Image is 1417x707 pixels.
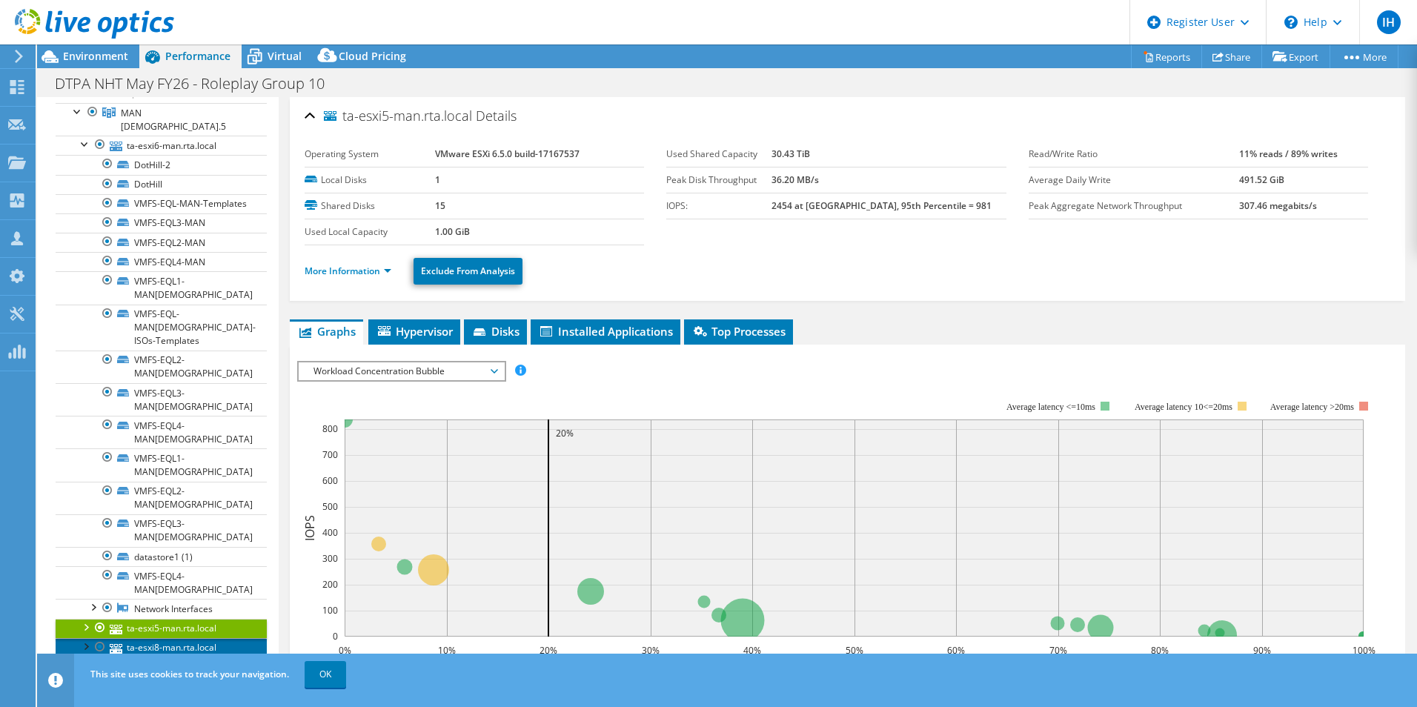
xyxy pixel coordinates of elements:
[438,644,456,657] text: 10%
[56,619,267,638] a: ta-esxi5-man.rta.local
[1377,10,1401,34] span: IH
[666,173,771,187] label: Peak Disk Throughput
[322,500,338,513] text: 500
[324,109,472,124] span: ta-esxi5-man.rta.local
[414,258,522,285] a: Exclude From Analysis
[305,265,391,277] a: More Information
[846,644,863,657] text: 50%
[1239,147,1338,160] b: 11% reads / 89% writes
[333,630,338,643] text: 0
[56,482,267,514] a: VMFS-EQL2-MAN[DEMOGRAPHIC_DATA]
[56,514,267,547] a: VMFS-EQL3-MAN[DEMOGRAPHIC_DATA]
[305,225,435,239] label: Used Local Capacity
[1261,45,1330,68] a: Export
[56,233,267,252] a: VMFS-EQL2-MAN
[1006,402,1095,412] tspan: Average latency <=10ms
[1151,644,1169,657] text: 80%
[305,173,435,187] label: Local Disks
[305,199,435,213] label: Shared Disks
[305,147,435,162] label: Operating System
[1239,199,1317,212] b: 307.46 megabits/s
[322,474,338,487] text: 600
[1049,644,1067,657] text: 70%
[771,173,819,186] b: 36.20 MB/s
[538,324,673,339] span: Installed Applications
[1029,173,1239,187] label: Average Daily Write
[339,49,406,63] span: Cloud Pricing
[435,173,440,186] b: 1
[1239,173,1284,186] b: 491.52 GiB
[56,599,267,618] a: Network Interfaces
[338,644,351,657] text: 0%
[1135,402,1232,412] tspan: Average latency 10<=20ms
[771,199,992,212] b: 2454 at [GEOGRAPHIC_DATA], 95th Percentile = 981
[435,225,470,238] b: 1.00 GiB
[1253,644,1271,657] text: 90%
[56,383,267,416] a: VMFS-EQL3-MAN[DEMOGRAPHIC_DATA]
[322,526,338,539] text: 400
[56,252,267,271] a: VMFS-EQL4-MAN
[471,324,520,339] span: Disks
[322,422,338,435] text: 800
[297,324,356,339] span: Graphs
[435,147,580,160] b: VMware ESXi 6.5.0 build-17167537
[1131,45,1202,68] a: Reports
[322,448,338,461] text: 700
[56,351,267,383] a: VMFS-EQL2-MAN[DEMOGRAPHIC_DATA]
[947,644,965,657] text: 60%
[165,49,230,63] span: Performance
[1201,45,1262,68] a: Share
[302,515,318,541] text: IOPS
[56,305,267,351] a: VMFS-EQL-MAN[DEMOGRAPHIC_DATA]-ISOs-Templates
[691,324,786,339] span: Top Processes
[556,427,574,439] text: 20%
[322,604,338,617] text: 100
[56,448,267,481] a: VMFS-EQL1-MAN[DEMOGRAPHIC_DATA]
[1270,402,1354,412] text: Average latency >20ms
[121,107,226,133] span: MAN [DEMOGRAPHIC_DATA].5
[1029,147,1239,162] label: Read/Write Ratio
[743,644,761,657] text: 40%
[305,661,346,688] a: OK
[642,644,660,657] text: 30%
[322,552,338,565] text: 300
[376,324,453,339] span: Hypervisor
[322,578,338,591] text: 200
[1352,644,1375,657] text: 100%
[666,199,771,213] label: IOPS:
[90,668,289,680] span: This site uses cookies to track your navigation.
[48,76,348,92] h1: DTPA NHT May FY26 - Roleplay Group 10
[476,107,517,125] span: Details
[666,147,771,162] label: Used Shared Capacity
[56,271,267,304] a: VMFS-EQL1-MAN[DEMOGRAPHIC_DATA]
[1330,45,1398,68] a: More
[56,566,267,599] a: VMFS-EQL4-MAN[DEMOGRAPHIC_DATA]
[771,147,810,160] b: 30.43 TiB
[56,136,267,155] a: ta-esxi6-man.rta.local
[1284,16,1298,29] svg: \n
[268,49,302,63] span: Virtual
[306,362,497,380] span: Workload Concentration Bubble
[56,547,267,566] a: datastore1 (1)
[1029,199,1239,213] label: Peak Aggregate Network Throughput
[56,103,267,136] a: MAN 6.5
[56,194,267,213] a: VMFS-EQL-MAN-Templates
[63,49,128,63] span: Environment
[56,175,267,194] a: DotHill
[56,213,267,233] a: VMFS-EQL3-MAN
[540,644,557,657] text: 20%
[56,638,267,657] a: ta-esxi8-man.rta.local
[56,416,267,448] a: VMFS-EQL4-MAN[DEMOGRAPHIC_DATA]
[56,155,267,174] a: DotHill-2
[435,199,445,212] b: 15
